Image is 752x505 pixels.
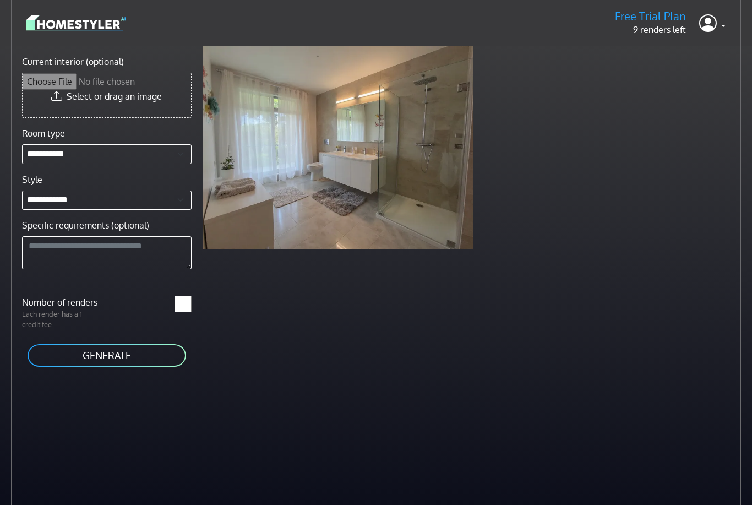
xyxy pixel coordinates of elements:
[615,23,686,36] p: 9 renders left
[26,13,126,32] img: logo-3de290ba35641baa71223ecac5eacb59cb85b4c7fdf211dc9aaecaaee71ea2f8.svg
[22,127,65,140] label: Room type
[15,296,107,309] label: Number of renders
[22,55,124,68] label: Current interior (optional)
[26,343,187,368] button: GENERATE
[22,173,42,186] label: Style
[15,309,107,330] p: Each render has a 1 credit fee
[615,9,686,23] h5: Free Trial Plan
[22,219,149,232] label: Specific requirements (optional)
